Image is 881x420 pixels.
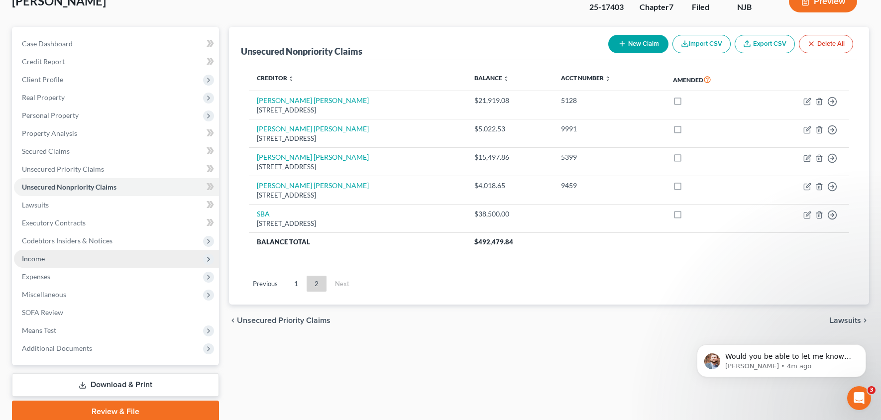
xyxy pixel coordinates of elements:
[605,76,611,82] i: unfold_more
[735,35,795,53] a: Export CSV
[830,316,869,324] button: Lawsuits chevron_right
[14,124,219,142] a: Property Analysis
[474,96,545,105] div: $21,919.08
[14,142,219,160] a: Secured Claims
[288,76,294,82] i: unfold_more
[14,160,219,178] a: Unsecured Priority Claims
[22,344,92,352] span: Additional Documents
[692,1,721,13] div: Filed
[608,35,668,53] button: New Claim
[229,316,330,324] button: chevron_left Unsecured Priority Claims
[22,75,63,84] span: Client Profile
[682,323,881,393] iframe: Intercom notifications message
[861,316,869,324] i: chevron_right
[561,74,611,82] a: Acct Number unfold_more
[22,254,45,263] span: Income
[14,304,219,321] a: SOFA Review
[22,308,63,316] span: SOFA Review
[241,45,362,57] div: Unsecured Nonpriority Claims
[257,96,369,105] a: [PERSON_NAME] [PERSON_NAME]
[229,316,237,324] i: chevron_left
[22,236,112,245] span: Codebtors Insiders & Notices
[22,93,65,102] span: Real Property
[257,219,459,228] div: [STREET_ADDRESS]
[14,178,219,196] a: Unsecured Nonpriority Claims
[22,183,116,191] span: Unsecured Nonpriority Claims
[22,201,49,209] span: Lawsuits
[257,162,459,172] div: [STREET_ADDRESS]
[22,290,66,299] span: Miscellaneous
[847,386,871,410] iframe: Intercom live chat
[799,35,853,53] button: Delete All
[868,386,876,394] span: 3
[286,276,306,292] a: 1
[307,276,327,292] a: 2
[12,373,219,397] a: Download & Print
[474,209,545,219] div: $38,500.00
[22,165,104,173] span: Unsecured Priority Claims
[14,196,219,214] a: Lawsuits
[22,57,65,66] span: Credit Report
[561,181,657,191] div: 9459
[640,1,676,13] div: Chapter
[737,1,773,13] div: NJB
[830,316,861,324] span: Lawsuits
[22,326,56,334] span: Means Test
[503,76,509,82] i: unfold_more
[561,96,657,105] div: 5128
[237,316,330,324] span: Unsecured Priority Claims
[474,238,513,246] span: $492,479.84
[14,214,219,232] a: Executory Contracts
[474,124,545,134] div: $5,022.53
[257,191,459,200] div: [STREET_ADDRESS]
[257,74,294,82] a: Creditor unfold_more
[561,152,657,162] div: 5399
[257,210,270,218] a: SBA
[474,74,509,82] a: Balance unfold_more
[22,147,70,155] span: Secured Claims
[257,181,369,190] a: [PERSON_NAME] [PERSON_NAME]
[257,153,369,161] a: [PERSON_NAME] [PERSON_NAME]
[672,35,731,53] button: Import CSV
[245,276,286,292] a: Previous
[22,111,79,119] span: Personal Property
[14,35,219,53] a: Case Dashboard
[474,152,545,162] div: $15,497.86
[22,218,86,227] span: Executory Contracts
[257,134,459,143] div: [STREET_ADDRESS]
[14,53,219,71] a: Credit Report
[257,124,369,133] a: [PERSON_NAME] [PERSON_NAME]
[22,39,73,48] span: Case Dashboard
[589,1,624,13] div: 25-17403
[474,181,545,191] div: $4,018.65
[22,129,77,137] span: Property Analysis
[257,105,459,115] div: [STREET_ADDRESS]
[665,68,758,91] th: Amended
[249,233,467,251] th: Balance Total
[669,2,673,11] span: 7
[561,124,657,134] div: 9991
[22,272,50,281] span: Expenses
